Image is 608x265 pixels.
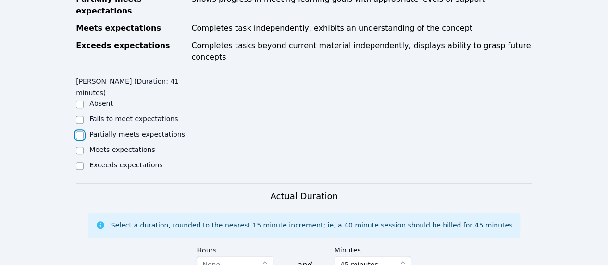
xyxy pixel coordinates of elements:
label: Meets expectations [89,146,155,153]
div: Completes task independently, exhibits an understanding of the concept [191,23,532,34]
label: Minutes [335,241,411,256]
label: Fails to meet expectations [89,115,178,123]
h3: Actual Duration [270,189,337,203]
div: Meets expectations [76,23,186,34]
label: Hours [197,241,273,256]
legend: [PERSON_NAME] (Duration: 41 minutes) [76,73,190,99]
div: Completes tasks beyond current material independently, displays ability to grasp future concepts [191,40,532,63]
div: Select a duration, rounded to the nearest 15 minute increment; ie, a 40 minute session should be ... [111,220,512,230]
div: Exceeds expectations [76,40,186,63]
label: Absent [89,100,113,107]
label: Partially meets expectations [89,130,185,138]
label: Exceeds expectations [89,161,162,169]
